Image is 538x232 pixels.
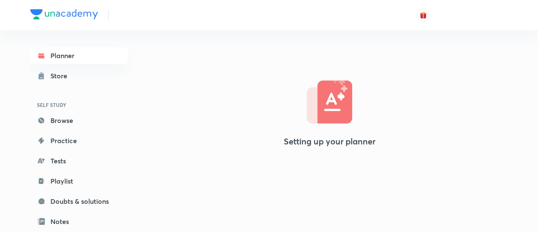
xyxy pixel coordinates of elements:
a: Notes [30,213,128,230]
a: Planner [30,47,128,64]
a: Practice [30,132,128,149]
a: Store [30,67,128,84]
h4: Setting up your planner [284,136,375,147]
img: avatar [419,11,427,19]
button: avatar [417,8,430,22]
img: Company Logo [30,9,98,19]
a: Tests [30,152,128,169]
div: Store [50,71,72,81]
a: Playlist [30,173,128,189]
a: Doubts & solutions [30,193,128,210]
a: Company Logo [30,9,98,21]
a: Browse [30,112,128,129]
h6: SELF STUDY [30,98,128,112]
